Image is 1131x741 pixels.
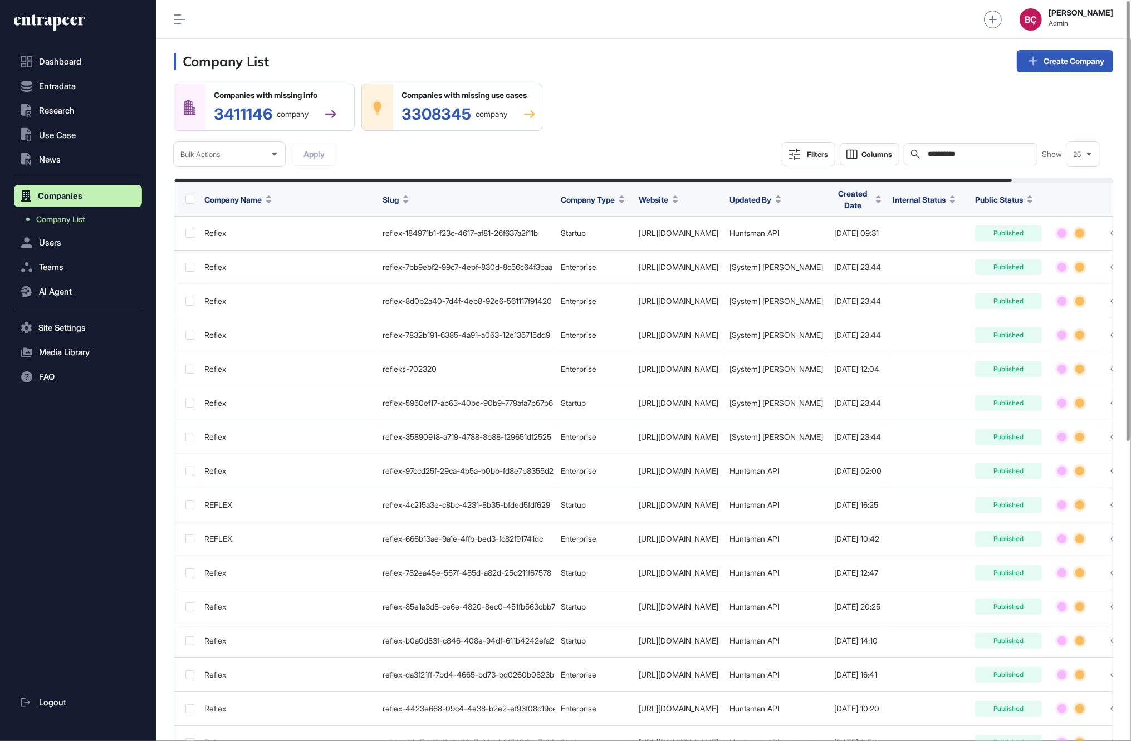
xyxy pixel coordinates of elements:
span: Slug [383,194,399,205]
button: Media Library [14,341,142,364]
strong: [PERSON_NAME] [1049,8,1113,17]
button: Slug [383,194,409,205]
span: company [476,110,507,118]
div: reflex-8d0b2a40-7d4f-4eb8-92e6-561117f91420 [383,297,550,306]
button: Use Case [14,124,142,146]
span: Internal Status [893,194,946,205]
div: reflex-184971b1-f23c-4617-af81-26f637a2f11b [383,229,550,238]
div: Published [975,327,1042,343]
div: Published [975,463,1042,479]
a: [URL][DOMAIN_NAME] [639,568,718,577]
div: [DATE] 10:42 [834,534,882,543]
a: [System] [PERSON_NAME] [729,432,823,441]
button: Columns [840,143,899,165]
div: Published [975,667,1042,683]
div: Startup [561,568,628,577]
a: Huntsman API [729,500,779,509]
div: reflex-666b13ae-9a1e-4ffb-bed3-fc82f91741dc [383,534,550,543]
span: Company Type [561,194,615,205]
div: Startup [561,399,628,408]
div: reflex-97ccd25f-29ca-4b5a-b0bb-fd8e7b8355d2 [383,467,550,475]
a: [URL][DOMAIN_NAME] [639,262,718,272]
div: [DATE] 23:44 [834,433,882,441]
div: Companies with missing info [214,91,336,100]
div: Reflex [204,365,371,374]
a: [URL][DOMAIN_NAME] [639,534,718,543]
div: Published [975,565,1042,581]
div: Reflex [204,229,371,238]
span: AI Agent [39,287,72,296]
div: [DATE] 23:44 [834,263,882,272]
a: Huntsman API [729,704,779,713]
div: Reflex [204,263,371,272]
button: Research [14,100,142,122]
button: Updated By [729,194,781,205]
button: Filters [782,142,835,166]
span: Show [1042,150,1062,159]
button: Site Settings [14,317,142,339]
div: BÇ [1020,8,1042,31]
div: refleks-702320 [383,365,550,374]
button: Internal Status [893,194,956,205]
div: [DATE] 16:25 [834,500,882,509]
div: Enterprise [561,331,628,340]
button: Teams [14,256,142,278]
div: Startup [561,636,628,645]
button: Website [639,194,678,205]
div: Published [975,225,1042,241]
div: Enterprise [561,433,628,441]
div: reflex-da3f21ff-7bd4-4665-bd73-bd0260b0823b [383,670,550,679]
button: Public Status [975,194,1033,205]
div: [DATE] 12:04 [834,365,882,374]
a: Huntsman API [729,228,779,238]
span: Companies [38,192,82,200]
button: FAQ [14,366,142,388]
div: Published [975,259,1042,275]
span: Research [39,106,75,115]
a: [URL][DOMAIN_NAME] [639,636,718,645]
a: [System] [PERSON_NAME] [729,330,823,340]
a: [System] [PERSON_NAME] [729,398,823,408]
button: Users [14,232,142,254]
span: Website [639,194,668,205]
div: Reflex [204,704,371,713]
a: Huntsman API [729,670,779,679]
div: Published [975,599,1042,615]
div: Startup [561,602,628,611]
div: [DATE] 16:41 [834,670,882,679]
div: Published [975,531,1042,547]
span: Columns [861,150,892,159]
div: reflex-5950ef17-ab63-40be-90b9-779afa7b67b6 [383,399,550,408]
a: Huntsman API [729,602,779,611]
span: Bulk Actions [180,150,220,159]
div: Published [975,361,1042,377]
div: Startup [561,229,628,238]
div: Reflex [204,331,371,340]
span: company [277,110,309,118]
a: [System] [PERSON_NAME] [729,364,823,374]
div: [DATE] 23:44 [834,399,882,408]
span: FAQ [39,372,55,381]
button: Entradata [14,75,142,97]
a: Logout [14,691,142,714]
button: AI Agent [14,281,142,303]
div: [DATE] 14:10 [834,636,882,645]
a: [URL][DOMAIN_NAME] [639,500,718,509]
span: Admin [1049,19,1113,27]
div: Enterprise [561,704,628,713]
button: Companies [14,185,142,207]
span: Users [39,238,61,247]
div: [DATE] 10:20 [834,704,882,713]
span: Entradata [39,82,76,91]
div: reflex-7832b191-6385-4a91-a063-12e135715dd9 [383,331,550,340]
h3: Company List [174,53,269,70]
div: Companies with missing use cases [402,91,535,100]
div: Reflex [204,433,371,441]
div: Published [975,429,1042,445]
a: Dashboard [14,51,142,73]
span: Use Case [39,131,76,140]
span: Dashboard [39,57,81,66]
button: Company Name [204,194,272,205]
div: Enterprise [561,467,628,475]
button: Created Date [834,188,882,211]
